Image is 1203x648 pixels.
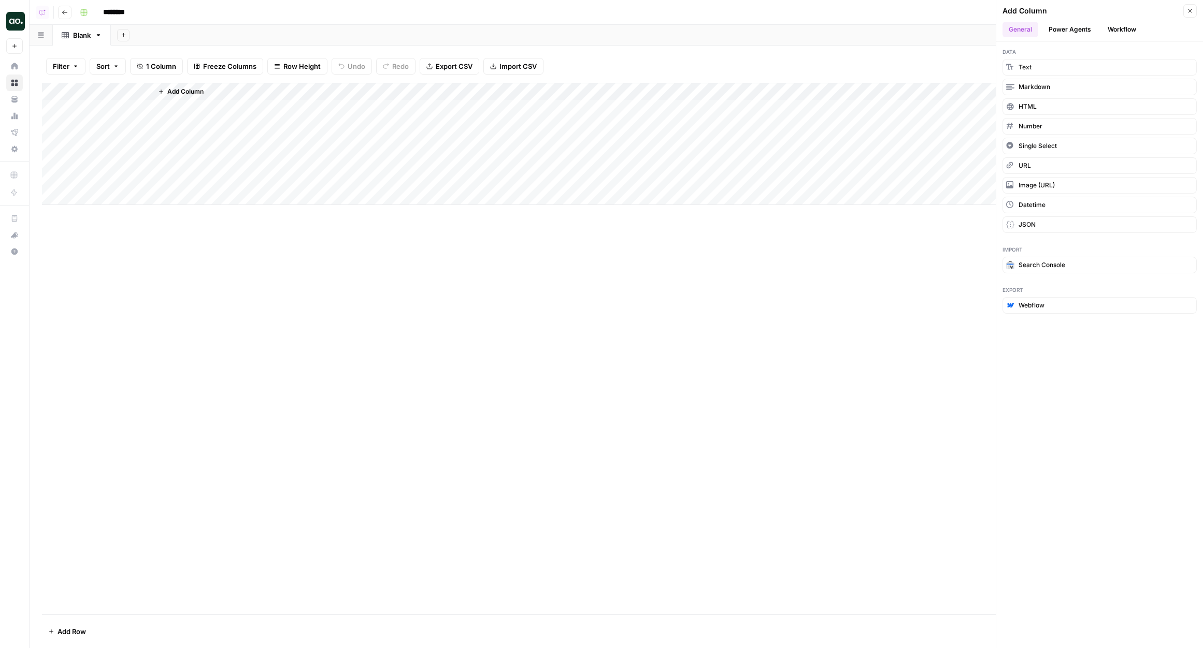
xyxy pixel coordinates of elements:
[1019,220,1036,229] span: JSON
[420,58,479,75] button: Export CSV
[53,25,111,46] a: Blank
[1019,122,1042,131] span: Number
[1002,48,1197,56] span: Data
[1019,63,1032,72] span: Text
[1002,297,1197,314] button: Webflow
[1019,82,1050,92] span: Markdown
[1019,161,1031,170] span: URL
[1019,260,1065,270] span: Search Console
[187,58,263,75] button: Freeze Columns
[53,61,69,71] span: Filter
[1019,102,1037,111] span: HTML
[167,87,204,96] span: Add Column
[1002,157,1197,174] button: URL
[154,85,208,98] button: Add Column
[1002,22,1038,37] button: General
[1002,118,1197,135] button: Number
[73,30,91,40] div: Blank
[1002,98,1197,115] button: HTML
[6,75,23,91] a: Browse
[1042,22,1097,37] button: Power Agents
[1019,301,1044,310] span: Webflow
[130,58,183,75] button: 1 Column
[1019,200,1046,210] span: Datetime
[6,124,23,141] a: Flightpath
[1002,197,1197,213] button: Datetime
[203,61,256,71] span: Freeze Columns
[483,58,543,75] button: Import CSV
[58,626,86,637] span: Add Row
[392,61,409,71] span: Redo
[436,61,472,71] span: Export CSV
[348,61,365,71] span: Undo
[6,210,23,227] a: AirOps Academy
[6,8,23,34] button: Workspace: Justina testing
[376,58,416,75] button: Redo
[146,61,176,71] span: 1 Column
[1002,138,1197,154] button: Single Select
[6,58,23,75] a: Home
[6,227,23,243] button: What's new?
[6,141,23,157] a: Settings
[6,243,23,260] button: Help + Support
[42,623,92,640] button: Add Row
[1002,59,1197,76] button: Text
[1019,141,1057,151] span: Single Select
[1002,177,1197,194] button: Image (URL)
[46,58,85,75] button: Filter
[283,61,321,71] span: Row Height
[1019,181,1055,190] span: Image (URL)
[6,12,25,31] img: Justina testing Logo
[1002,286,1197,294] span: Export
[7,227,22,243] div: What's new?
[267,58,327,75] button: Row Height
[96,61,110,71] span: Sort
[6,91,23,108] a: Your Data
[332,58,372,75] button: Undo
[1101,22,1142,37] button: Workflow
[1002,257,1197,273] button: Search Console
[6,108,23,124] a: Usage
[499,61,537,71] span: Import CSV
[1002,245,1197,254] span: Import
[1002,216,1197,233] button: JSON
[90,58,126,75] button: Sort
[1002,79,1197,95] button: Markdown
